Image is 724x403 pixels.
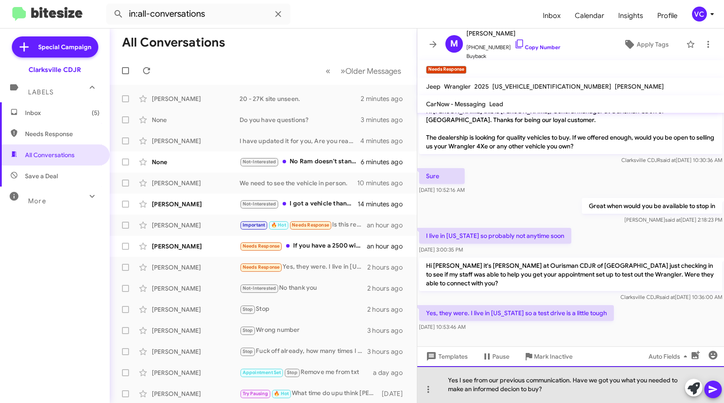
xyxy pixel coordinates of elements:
[466,52,560,61] span: Buyback
[536,3,568,29] a: Inbox
[665,216,681,223] span: said at
[335,62,406,80] button: Next
[361,158,410,166] div: 6 minutes ago
[152,115,240,124] div: None
[152,221,240,230] div: [PERSON_NAME]
[240,367,373,378] div: Remove me from txt
[450,37,458,51] span: M
[637,36,669,52] span: Apply Tags
[417,349,475,364] button: Templates
[660,157,676,163] span: said at
[240,241,367,251] div: If you have a 2500 with under 100k I'd be interested in hearing offers.
[345,66,401,76] span: Older Messages
[25,108,100,117] span: Inbox
[243,243,280,249] span: Needs Response
[621,157,722,163] span: Clarksville CDJR [DATE] 10:30:36 AM
[106,4,290,25] input: Search
[240,325,367,335] div: Wrong number
[243,349,253,354] span: Stop
[243,201,276,207] span: Not-Interested
[152,284,240,293] div: [PERSON_NAME]
[367,242,410,251] div: an hour ago
[240,94,361,103] div: 20 - 27K site unseen.
[426,83,441,90] span: Jeep
[152,200,240,209] div: [PERSON_NAME]
[152,305,240,314] div: [PERSON_NAME]
[419,258,722,291] p: Hi [PERSON_NAME] it's [PERSON_NAME] at Ourisman CDJR of [GEOGRAPHIC_DATA] just checking in to see...
[240,220,367,230] div: Is this real or those automated messages? I came in last time to discuss and was a waste of time ...
[152,137,240,145] div: [PERSON_NAME]
[373,368,410,377] div: a day ago
[28,197,46,205] span: More
[25,151,75,159] span: All Conversations
[25,130,100,138] span: Needs Response
[28,88,54,96] span: Labels
[240,115,361,124] div: Do you have questions?
[419,103,722,154] p: Hi [PERSON_NAME] this is [PERSON_NAME], General Manager at Ourisman CDJR of [GEOGRAPHIC_DATA]. Th...
[152,179,240,187] div: [PERSON_NAME]
[361,94,410,103] div: 2 minutes ago
[367,347,410,356] div: 3 hours ago
[152,158,240,166] div: None
[243,222,265,228] span: Important
[534,349,573,364] span: Mark Inactive
[685,7,714,22] button: VC
[419,228,571,244] p: I live in [US_STATE] so probably not anytime soon
[240,283,367,293] div: No thank you
[152,263,240,272] div: [PERSON_NAME]
[649,349,691,364] span: Auto Fields
[367,305,410,314] div: 2 hours ago
[152,242,240,251] div: [PERSON_NAME]
[419,305,614,321] p: Yes, they were. I live in [US_STATE] so a test drive is a little tough
[357,179,410,187] div: 10 minutes ago
[367,284,410,293] div: 2 hours ago
[240,157,361,167] div: No Ram doesn't stand behind any of these repairs as far as I have been told by the dealership
[243,285,276,291] span: Not-Interested
[615,83,664,90] span: [PERSON_NAME]
[624,216,722,223] span: [PERSON_NAME] [DATE] 2:18:23 PM
[381,389,410,398] div: [DATE]
[489,100,503,108] span: Lead
[419,246,463,253] span: [DATE] 3:00:35 PM
[243,264,280,270] span: Needs Response
[650,3,685,29] span: Profile
[642,349,698,364] button: Auto Fields
[492,349,509,364] span: Pause
[122,36,225,50] h1: All Conversations
[419,187,465,193] span: [DATE] 10:52:16 AM
[610,36,682,52] button: Apply Tags
[516,349,580,364] button: Mark Inactive
[367,221,410,230] div: an hour ago
[692,7,707,22] div: VC
[466,39,560,52] span: [PHONE_NUMBER]
[152,326,240,335] div: [PERSON_NAME]
[568,3,611,29] a: Calendar
[243,391,268,396] span: Try Pausing
[321,62,406,80] nav: Page navigation example
[240,199,358,209] div: I got a vehicle thanks
[475,349,516,364] button: Pause
[271,222,286,228] span: 🔥 Hot
[240,389,381,399] div: What time do upu think [PERSON_NAME] will arrive
[292,222,329,228] span: Needs Response
[367,263,410,272] div: 2 hours ago
[659,294,675,300] span: said at
[243,327,253,333] span: Stop
[287,370,297,375] span: Stop
[243,306,253,312] span: Stop
[611,3,650,29] span: Insights
[444,83,471,90] span: Wrangler
[152,368,240,377] div: [PERSON_NAME]
[240,179,357,187] div: We need to see the vehicle in person.
[492,83,611,90] span: [US_VEHICLE_IDENTIFICATION_NUMBER]
[417,366,724,403] div: Yes I see from our previous communication. Have we got you what you needed to make an informed de...
[92,108,100,117] span: (5)
[320,62,336,80] button: Previous
[152,94,240,103] div: [PERSON_NAME]
[474,83,489,90] span: 2025
[25,172,58,180] span: Save a Deal
[367,326,410,335] div: 3 hours ago
[426,66,466,74] small: Needs Response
